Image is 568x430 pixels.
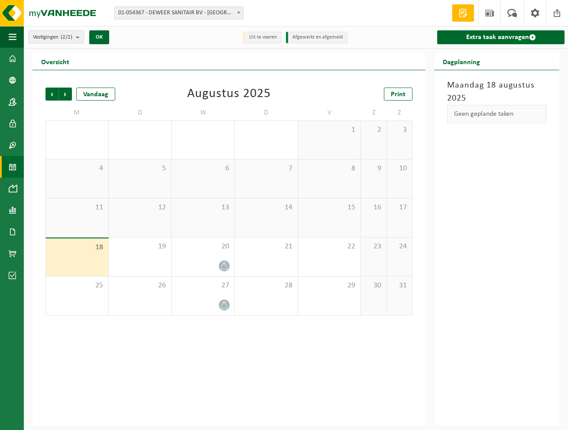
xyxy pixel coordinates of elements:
[302,203,357,212] span: 15
[391,164,408,173] span: 10
[302,164,357,173] span: 8
[239,242,293,251] span: 21
[434,53,489,70] h2: Dagplanning
[59,88,72,101] span: Volgende
[391,91,406,98] span: Print
[45,88,58,101] span: Vorige
[113,164,167,173] span: 5
[437,30,565,44] a: Extra taak aanvragen
[115,7,243,19] span: 01-054367 - DEWEER SANITAIR BV - VICHTE
[113,281,167,290] span: 26
[187,88,271,101] div: Augustus 2025
[391,242,408,251] span: 24
[28,30,84,43] button: Vestigingen(2/2)
[50,281,104,290] span: 25
[361,105,386,121] td: Z
[61,34,72,40] count: (2/2)
[50,164,104,173] span: 4
[365,125,382,135] span: 2
[298,105,361,121] td: V
[302,125,357,135] span: 1
[113,203,167,212] span: 12
[391,281,408,290] span: 31
[447,79,546,105] h3: Maandag 18 augustus 2025
[33,31,72,44] span: Vestigingen
[384,88,412,101] a: Print
[176,164,230,173] span: 6
[89,30,109,44] button: OK
[235,105,298,121] td: D
[114,7,243,20] span: 01-054367 - DEWEER SANITAIR BV - VICHTE
[113,242,167,251] span: 19
[76,88,115,101] div: Vandaag
[239,281,293,290] span: 28
[109,105,172,121] td: D
[387,105,412,121] td: Z
[365,281,382,290] span: 30
[391,125,408,135] span: 3
[239,203,293,212] span: 14
[286,32,347,43] li: Afgewerkt en afgemeld
[447,105,546,123] div: Geen geplande taken
[365,164,382,173] span: 9
[176,203,230,212] span: 13
[391,203,408,212] span: 17
[176,281,230,290] span: 27
[32,53,78,70] h2: Overzicht
[302,281,357,290] span: 29
[243,32,282,43] li: Uit te voeren
[176,242,230,251] span: 20
[50,203,104,212] span: 11
[302,242,357,251] span: 22
[50,243,104,252] span: 18
[365,242,382,251] span: 23
[239,164,293,173] span: 7
[172,105,235,121] td: W
[365,203,382,212] span: 16
[45,105,109,121] td: M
